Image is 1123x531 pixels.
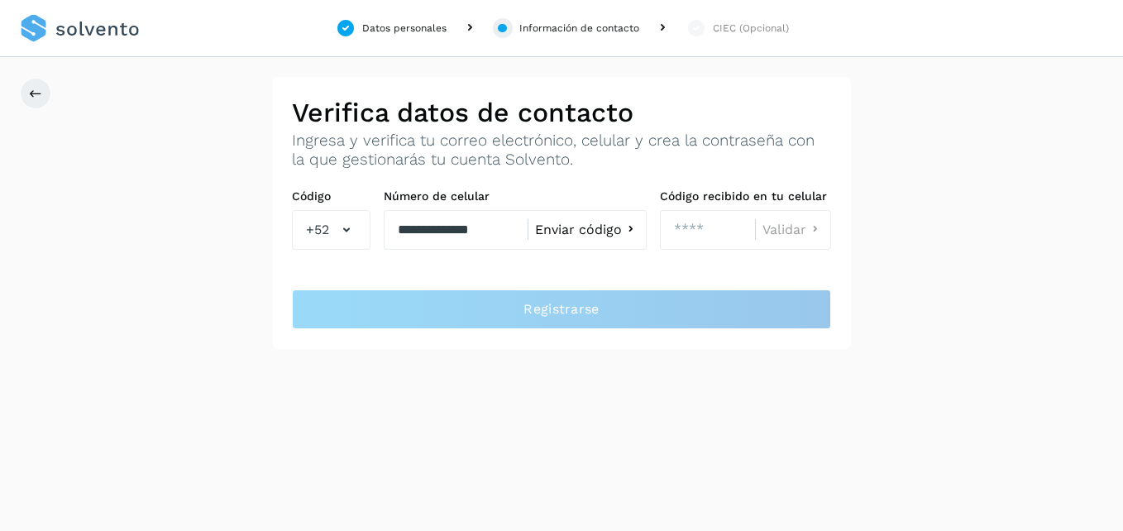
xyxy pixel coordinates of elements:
[292,289,831,329] button: Registrarse
[535,221,639,238] button: Enviar código
[362,21,447,36] div: Datos personales
[713,21,789,36] div: CIEC (Opcional)
[762,223,806,237] span: Validar
[660,189,831,203] label: Código recibido en tu celular
[292,132,831,170] p: Ingresa y verifica tu correo electrónico, celular y crea la contraseña con la que gestionarás tu ...
[762,221,824,238] button: Validar
[384,189,647,203] label: Número de celular
[292,189,370,203] label: Código
[306,220,329,240] span: +52
[519,21,639,36] div: Información de contacto
[535,223,622,237] span: Enviar código
[523,300,599,318] span: Registrarse
[292,97,831,128] h2: Verifica datos de contacto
